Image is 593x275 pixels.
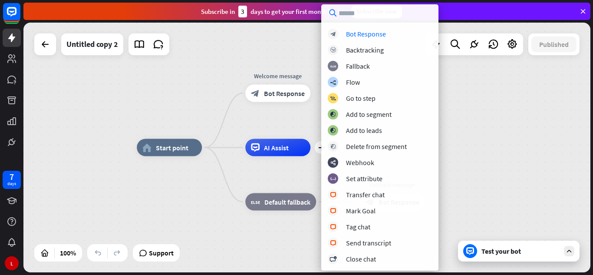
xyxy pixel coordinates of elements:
i: plus [318,145,325,151]
i: block_livechat [330,192,336,198]
i: block_add_to_segment [330,112,336,117]
div: Tag chat [346,222,370,231]
div: Backtracking [346,46,384,54]
div: Add to segment [346,110,392,119]
div: 100% [57,246,79,260]
div: Close chat [346,255,376,263]
i: block_bot_response [330,31,336,37]
i: block_fallback [330,63,336,69]
div: Bot Response [346,30,386,38]
span: Support [149,246,174,260]
div: 7 [10,173,14,181]
div: Add to leads [346,126,382,135]
i: block_livechat [330,240,336,246]
i: builder_tree [330,80,336,85]
span: Start point [156,143,188,152]
div: L [5,256,19,270]
i: block_livechat [330,208,336,214]
div: Flow [346,78,360,86]
i: block_livechat [330,224,336,230]
div: Test your bot [481,247,560,255]
div: Send transcript [346,239,391,247]
span: Bot Response [264,89,305,98]
div: Untitled copy 2 [66,33,118,55]
i: block_set_attribute [330,176,336,182]
i: block_delete_from_segment [330,144,336,149]
div: Welcome message [239,72,317,80]
div: Transfer chat [346,190,385,199]
div: days [7,181,16,187]
button: Open LiveChat chat widget [7,3,33,30]
span: Default fallback [264,198,310,206]
i: block_fallback [251,198,260,206]
button: Published [531,36,577,52]
i: home_2 [142,143,152,152]
div: Webhook [346,158,374,167]
div: Subscribe in days to get your first month for $1 [201,6,344,17]
div: Mark Goal [346,206,376,215]
i: block_close_chat [329,256,336,262]
i: block_goto [330,96,336,101]
div: 3 [238,6,247,17]
i: block_bot_response [251,89,260,98]
i: webhooks [330,160,336,166]
a: 7 days [3,171,21,189]
div: Delete from segment [346,142,407,151]
i: block_backtracking [330,47,336,53]
span: AI Assist [264,143,289,152]
div: Go to step [346,94,376,103]
div: Fallback [346,62,370,70]
div: Set attribute [346,174,382,183]
i: block_add_to_segment [330,128,336,133]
